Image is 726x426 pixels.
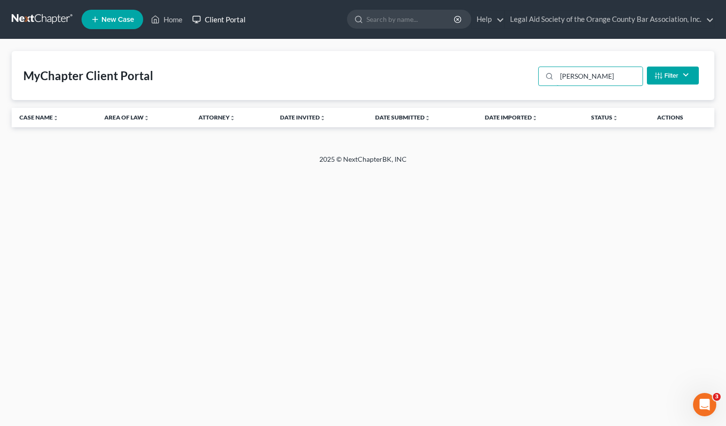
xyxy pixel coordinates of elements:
th: Actions [649,108,714,127]
div: 2025 © NextChapterBK, INC [86,154,640,172]
div: MyChapter Client Portal [23,68,153,84]
a: Date Importedunfold_more [485,114,538,121]
i: unfold_more [425,115,430,121]
a: Date Invitedunfold_more [280,114,326,121]
a: Case Nameunfold_more [19,114,59,121]
i: unfold_more [230,115,235,121]
a: Attorneyunfold_more [198,114,235,121]
input: Search... [557,67,643,85]
span: New Case [101,16,134,23]
i: unfold_more [320,115,326,121]
input: Search by name... [366,10,455,28]
i: unfold_more [612,115,618,121]
button: Filter [647,67,699,85]
i: unfold_more [144,115,149,121]
a: Area of Lawunfold_more [104,114,149,121]
span: 3 [713,393,721,401]
a: Home [146,11,187,28]
a: Date Submittedunfold_more [375,114,430,121]
a: Help [472,11,504,28]
i: unfold_more [53,115,59,121]
a: Legal Aid Society of the Orange County Bar Association, Inc. [505,11,714,28]
a: Statusunfold_more [591,114,618,121]
a: Client Portal [187,11,250,28]
i: unfold_more [532,115,538,121]
iframe: Intercom live chat [693,393,716,416]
